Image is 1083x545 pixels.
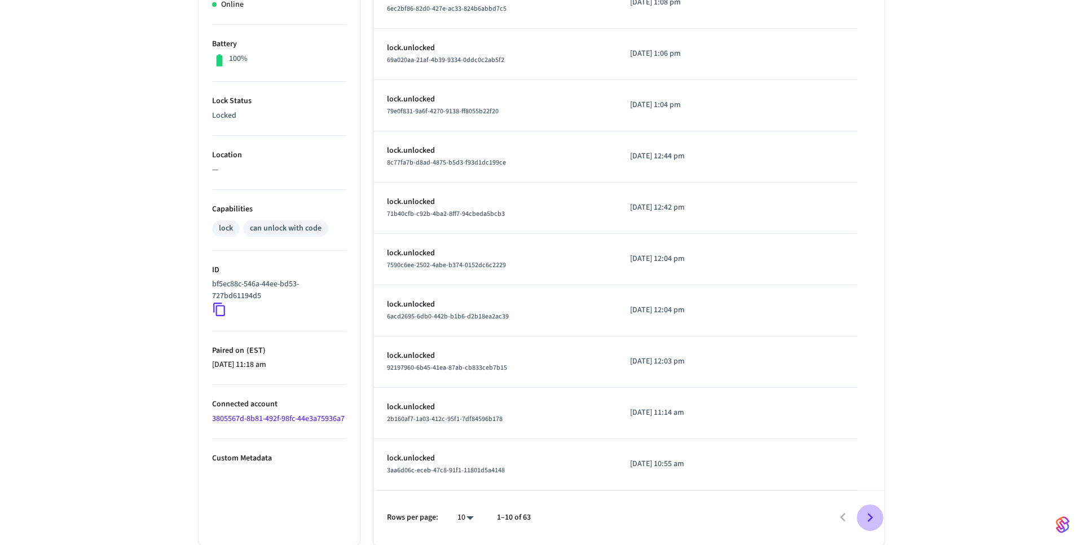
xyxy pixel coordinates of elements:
p: lock.unlocked [387,350,603,362]
button: Go to next page [857,504,883,531]
p: [DATE] 1:06 pm [630,48,737,60]
p: Connected account [212,398,346,410]
p: ID [212,264,346,276]
p: lock.unlocked [387,299,603,311]
p: [DATE] 12:03 pm [630,356,737,367]
p: bf5ec88c-546a-44ee-bd53-727bd61194d5 [212,278,342,302]
span: 7590c6ee-2502-4abe-b374-0152dc6c2229 [387,260,506,270]
span: ( EST ) [244,345,266,356]
p: [DATE] 1:04 pm [630,99,737,111]
p: [DATE] 12:44 pm [630,150,737,162]
p: Capabilities [212,203,346,215]
p: [DATE] 11:14 am [630,407,737,419]
span: 79e0f831-9a6f-4270-9138-ff8055b22f20 [387,107,499,116]
p: Rows per page: [387,512,438,524]
p: lock.unlocked [387,94,603,105]
p: lock.unlocked [387,453,603,464]
span: 92197960-6b45-41ea-87ab-cb833ceb7b15 [387,363,507,373]
p: [DATE] 12:42 pm [630,202,737,214]
span: 8c77fa7b-d8ad-4875-b5d3-f93d1dc199ce [387,158,506,167]
span: 6acd2695-6db0-442b-b1b6-d2b18ea2ac39 [387,312,509,321]
p: [DATE] 10:55 am [630,458,737,470]
p: [DATE] 11:18 am [212,359,346,371]
div: lock [219,223,233,234]
span: 3aa6d06c-eceb-47c8-91f1-11801d5a4148 [387,466,505,475]
p: Paired on [212,345,346,357]
img: SeamLogoGradient.69752ec5.svg [1056,516,1069,534]
a: 3805567d-8b81-492f-98fc-44e3a75936a7 [212,413,345,424]
p: lock.unlocked [387,247,603,259]
p: [DATE] 12:04 pm [630,304,737,316]
p: Battery [212,38,346,50]
p: lock.unlocked [387,145,603,157]
span: 6ec2bf86-82d0-427e-ac33-824b6abbd7c5 [387,4,507,14]
p: Custom Metadata [212,453,346,464]
p: — [212,164,346,176]
span: 2b160af7-1a03-412c-95f1-7df84596b178 [387,414,503,424]
div: 10 [452,509,479,526]
p: Location [212,149,346,161]
p: 100% [229,53,248,65]
p: lock.unlocked [387,42,603,54]
span: 71b40cfb-c92b-4ba2-8ff7-94cbeda5bcb3 [387,209,505,219]
p: lock.unlocked [387,401,603,413]
p: lock.unlocked [387,196,603,208]
div: can unlock with code [250,223,322,234]
p: [DATE] 12:04 pm [630,253,737,265]
p: 1–10 of 63 [497,512,531,524]
span: 69a020aa-21af-4b39-9334-0ddc0c2ab5f2 [387,55,504,65]
p: Lock Status [212,95,346,107]
p: Locked [212,110,346,122]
